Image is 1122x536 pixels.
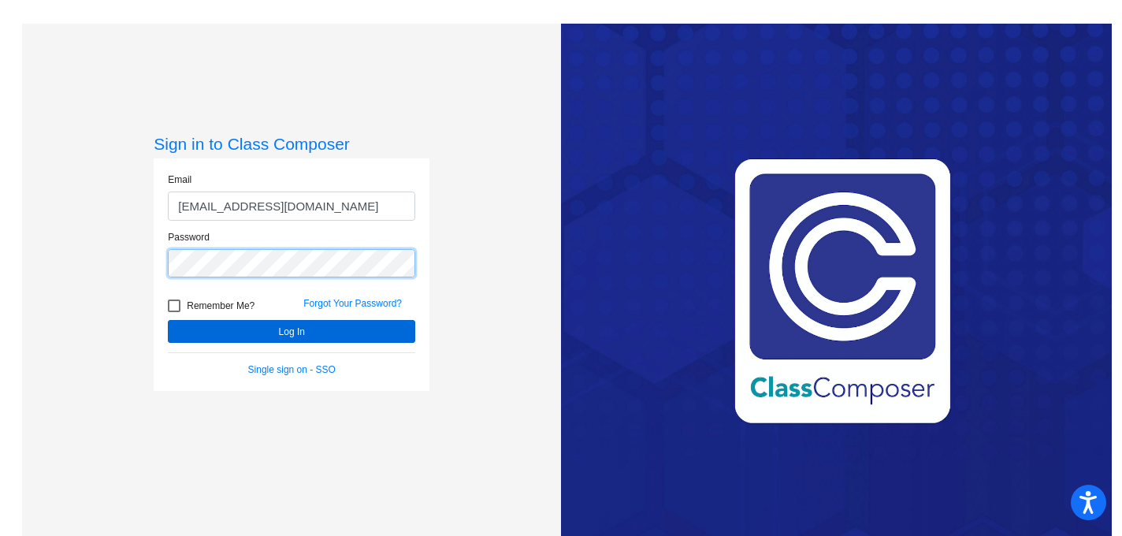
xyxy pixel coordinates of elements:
[303,298,402,309] a: Forgot Your Password?
[187,296,254,315] span: Remember Me?
[168,230,210,244] label: Password
[154,134,429,154] h3: Sign in to Class Composer
[168,320,415,343] button: Log In
[168,173,191,187] label: Email
[248,364,336,375] a: Single sign on - SSO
